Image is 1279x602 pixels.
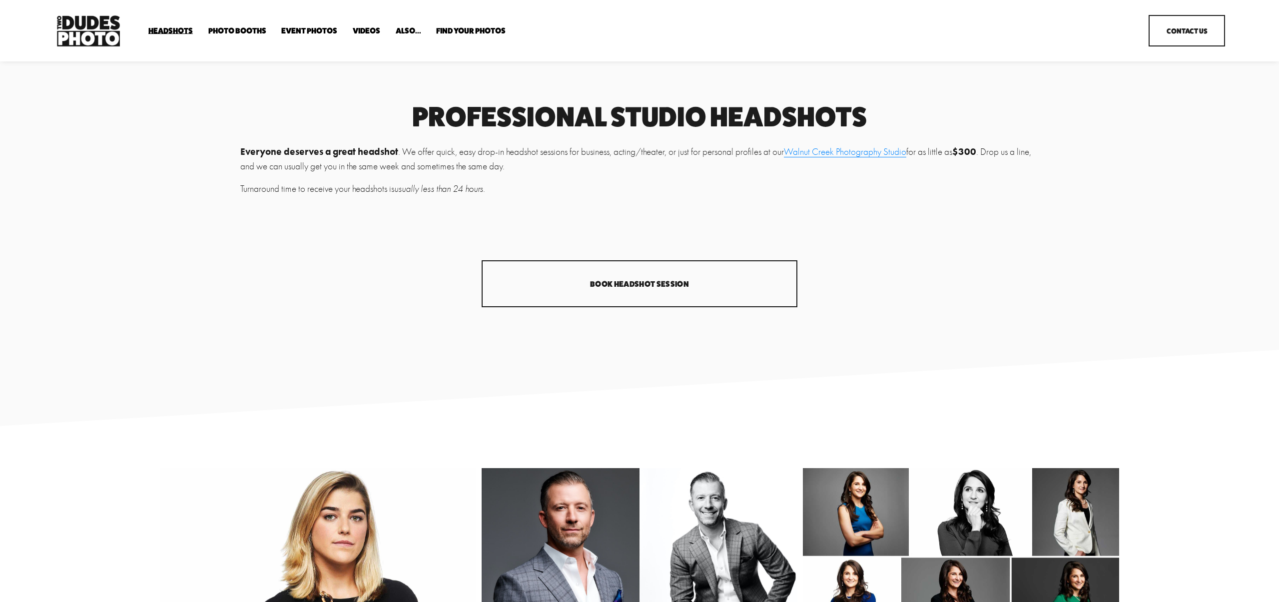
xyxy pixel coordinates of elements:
span: Headshots [148,27,193,35]
a: Contact Us [1149,15,1225,46]
p: Turnaround time to receive your headshots is . [240,182,1039,196]
a: folder dropdown [148,26,193,35]
img: Two Dudes Photo | Headshots, Portraits &amp; Photo Booths [54,13,123,49]
span: Also... [396,27,421,35]
a: Videos [353,26,380,35]
a: folder dropdown [396,26,421,35]
h1: Professional Studio Headshots [240,104,1039,129]
strong: $300 [952,146,976,157]
span: Photo Booths [208,27,266,35]
strong: Everyone deserves a great headshot [240,146,398,157]
em: usually less than 24 hours [394,183,483,194]
a: Book Headshot Session [482,260,798,307]
a: Event Photos [281,26,337,35]
a: folder dropdown [208,26,266,35]
p: . We offer quick, easy drop-in headshot sessions for business, acting/theater, or just for person... [240,145,1039,174]
a: folder dropdown [436,26,506,35]
span: Find Your Photos [436,27,506,35]
a: Walnut Creek Photography Studio [784,146,906,157]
